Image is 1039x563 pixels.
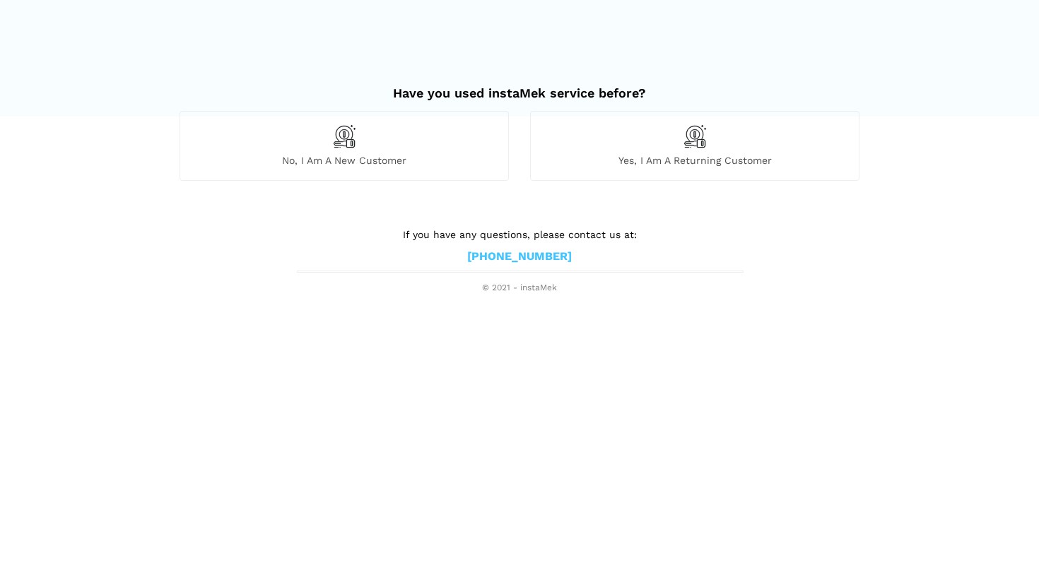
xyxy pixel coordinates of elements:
[467,249,572,264] a: [PHONE_NUMBER]
[180,71,859,101] h2: Have you used instaMek service before?
[297,283,742,294] span: © 2021 - instaMek
[180,154,508,167] span: No, I am a new customer
[531,154,859,167] span: Yes, I am a returning customer
[297,227,742,242] p: If you have any questions, please contact us at:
